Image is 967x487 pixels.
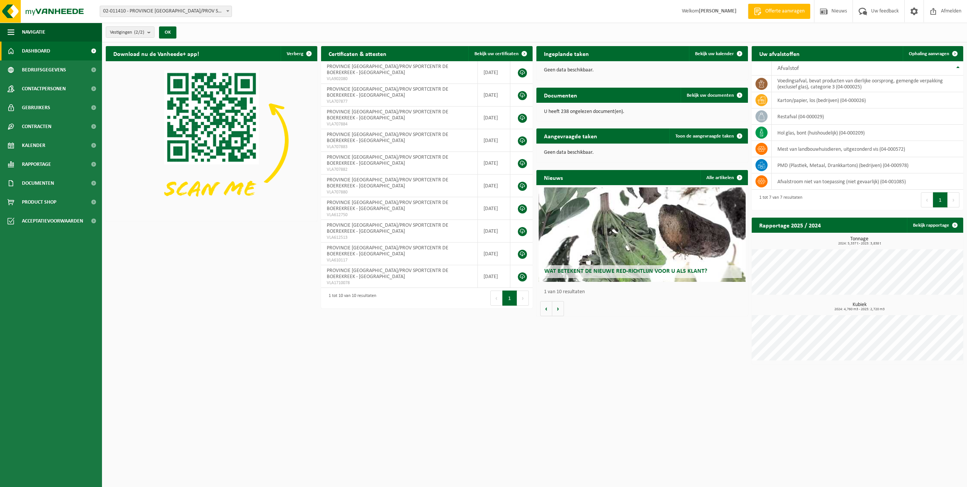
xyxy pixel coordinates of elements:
img: Download de VHEPlus App [106,61,317,220]
strong: [PERSON_NAME] [699,8,737,14]
span: PROVINCIE [GEOGRAPHIC_DATA]/PROV SPORTCENTR DE BOEREKREEK - [GEOGRAPHIC_DATA] [327,177,448,189]
a: Bekijk rapportage [907,218,962,233]
button: OK [159,26,176,39]
span: Afvalstof [777,65,799,71]
td: [DATE] [478,61,510,84]
button: Next [517,291,529,306]
td: [DATE] [478,107,510,129]
td: voedingsafval, bevat producten van dierlijke oorsprong, gemengde verpakking (exclusief glas), cat... [772,76,963,92]
p: Geen data beschikbaar. [544,68,740,73]
span: PROVINCIE [GEOGRAPHIC_DATA]/PROV SPORTCENTR DE BOEREKREEK - [GEOGRAPHIC_DATA] [327,87,448,98]
a: Toon de aangevraagde taken [669,128,747,144]
span: 2024: 4,760 m3 - 2025: 2,720 m3 [755,308,963,311]
span: Contracten [22,117,51,136]
td: restafval (04-000029) [772,108,963,125]
td: [DATE] [478,152,510,175]
span: Ophaling aanvragen [909,51,949,56]
span: Acceptatievoorwaarden [22,212,83,230]
span: Bekijk uw documenten [687,93,734,98]
a: Ophaling aanvragen [903,46,962,61]
span: PROVINCIE [GEOGRAPHIC_DATA]/PROV SPORTCENTR DE BOEREKREEK - [GEOGRAPHIC_DATA] [327,155,448,166]
a: Alle artikelen [700,170,747,185]
button: Previous [921,192,933,207]
a: Offerte aanvragen [748,4,810,19]
h2: Nieuws [536,170,570,185]
span: Toon de aangevraagde taken [675,134,734,139]
span: 02-011410 - PROVINCIE OOST VLAANDEREN/PROV SPORTCENTR DE BOEREKREEK - SINT-JAN-IN-EREMO [100,6,232,17]
h2: Uw afvalstoffen [752,46,807,61]
count: (2/2) [134,30,144,35]
button: Verberg [281,46,317,61]
td: [DATE] [478,197,510,220]
span: VLA1710078 [327,280,472,286]
span: Gebruikers [22,98,50,117]
button: Vorige [540,301,552,316]
h2: Certificaten & attesten [321,46,394,61]
span: Offerte aanvragen [763,8,806,15]
button: 1 [502,291,517,306]
td: hol glas, bont (huishoudelijk) (04-000209) [772,125,963,141]
td: [DATE] [478,243,510,265]
td: [DATE] [478,129,510,152]
span: Contactpersonen [22,79,66,98]
span: VLA707882 [327,167,472,173]
p: Geen data beschikbaar. [544,150,740,155]
span: Rapportage [22,155,51,174]
span: Bekijk uw certificaten [474,51,519,56]
td: afvalstroom niet van toepassing (niet gevaarlijk) (04-001085) [772,173,963,190]
td: PMD (Plastiek, Metaal, Drankkartons) (bedrijven) (04-000978) [772,157,963,173]
div: 1 tot 7 van 7 resultaten [755,192,802,208]
span: Dashboard [22,42,50,60]
button: Volgende [552,301,564,316]
h2: Rapportage 2025 / 2024 [752,218,828,232]
td: karton/papier, los (bedrijven) (04-000026) [772,92,963,108]
button: Next [948,192,959,207]
h2: Download nu de Vanheede+ app! [106,46,207,61]
button: 1 [933,192,948,207]
span: VLA902080 [327,76,472,82]
span: PROVINCIE [GEOGRAPHIC_DATA]/PROV SPORTCENTR DE BOEREKREEK - [GEOGRAPHIC_DATA] [327,245,448,257]
button: Vestigingen(2/2) [106,26,154,38]
div: 1 tot 10 van 10 resultaten [325,290,376,306]
span: PROVINCIE [GEOGRAPHIC_DATA]/PROV SPORTCENTR DE BOEREKREEK - [GEOGRAPHIC_DATA] [327,200,448,212]
h3: Tonnage [755,237,963,246]
td: [DATE] [478,84,510,107]
span: VLA612513 [327,235,472,241]
span: VLA610117 [327,257,472,263]
h2: Ingeplande taken [536,46,596,61]
span: Navigatie [22,23,45,42]
span: Vestigingen [110,27,144,38]
span: Kalender [22,136,45,155]
span: PROVINCIE [GEOGRAPHIC_DATA]/PROV SPORTCENTR DE BOEREKREEK - [GEOGRAPHIC_DATA] [327,109,448,121]
span: PROVINCIE [GEOGRAPHIC_DATA]/PROV SPORTCENTR DE BOEREKREEK - [GEOGRAPHIC_DATA] [327,268,448,280]
span: VLA707877 [327,99,472,105]
p: 1 van 10 resultaten [544,289,744,295]
span: VLA707880 [327,189,472,195]
a: Bekijk uw certificaten [468,46,532,61]
span: Documenten [22,174,54,193]
span: Product Shop [22,193,56,212]
span: PROVINCIE [GEOGRAPHIC_DATA]/PROV SPORTCENTR DE BOEREKREEK - [GEOGRAPHIC_DATA] [327,132,448,144]
button: Previous [490,291,502,306]
span: Wat betekent de nieuwe RED-richtlijn voor u als klant? [544,268,707,274]
span: VLA612750 [327,212,472,218]
a: Wat betekent de nieuwe RED-richtlijn voor u als klant? [539,187,746,282]
span: PROVINCIE [GEOGRAPHIC_DATA]/PROV SPORTCENTR DE BOEREKREEK - [GEOGRAPHIC_DATA] [327,223,448,234]
span: Bedrijfsgegevens [22,60,66,79]
h3: Kubiek [755,302,963,311]
h2: Aangevraagde taken [536,128,605,143]
span: Bekijk uw kalender [695,51,734,56]
span: PROVINCIE [GEOGRAPHIC_DATA]/PROV SPORTCENTR DE BOEREKREEK - [GEOGRAPHIC_DATA] [327,64,448,76]
span: 2024: 5,337 t - 2025: 3,838 t [755,242,963,246]
td: [DATE] [478,220,510,243]
a: Bekijk uw documenten [681,88,747,103]
td: [DATE] [478,175,510,197]
td: mest van landbouwhuisdieren, uitgezonderd vis (04-000572) [772,141,963,157]
a: Bekijk uw kalender [689,46,747,61]
span: VLA707884 [327,121,472,127]
p: U heeft 238 ongelezen document(en). [544,109,740,114]
h2: Documenten [536,88,585,102]
span: VLA707883 [327,144,472,150]
td: [DATE] [478,265,510,288]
